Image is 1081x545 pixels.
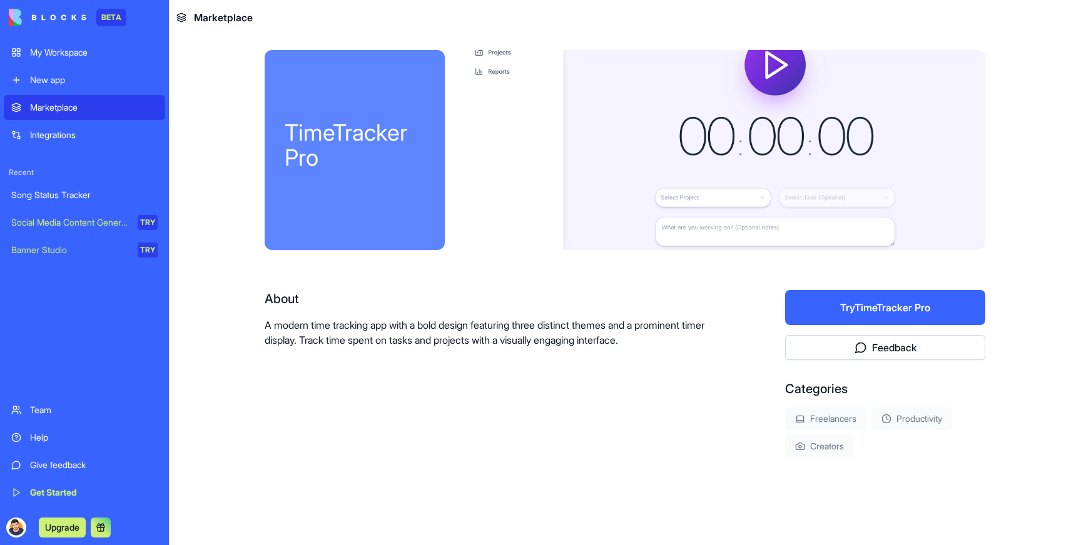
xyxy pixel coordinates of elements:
a: BETA [9,9,126,26]
img: logo [9,9,86,26]
div: Categories [785,380,985,397]
a: Get Started [4,480,165,505]
div: Team [30,404,158,416]
a: Social Media Content GeneratorTRY [4,210,165,235]
p: A modern time tracking app with a bold design featuring three distinct themes and a prominent tim... [265,317,705,347]
div: Creators [785,435,854,457]
a: Song Status Tracker [4,182,165,207]
div: About [265,290,705,307]
a: Integrations [4,122,165,147]
button: Upgrade [39,517,86,537]
div: New app [30,74,158,86]
div: Help [30,431,158,444]
a: Help [4,425,165,450]
div: TimeTracker Pro [285,120,425,170]
div: Social Media Content Generator [11,216,129,229]
div: Give feedback [30,459,158,471]
a: Upgrade [39,521,86,533]
span: Marketplace [194,10,253,25]
div: TRY [138,242,158,257]
span: Recent [4,167,165,177]
button: Feedback [785,335,985,360]
div: My Workspace [30,46,158,59]
a: New app [4,67,165,92]
a: Marketplace [4,95,165,120]
div: Freelancers [785,407,866,430]
a: My Workspace [4,40,165,65]
div: Song Status Tracker [11,189,158,201]
div: Marketplace [30,101,158,114]
a: Team [4,397,165,422]
div: Get Started [30,486,158,499]
div: Productivity [871,407,952,430]
a: Banner StudioTRY [4,237,165,262]
div: Banner Studio [11,244,129,256]
img: ACg8ocI-FplaaerKLWqxwWQU8APdEkA653WlV-WMabxIzWbBrui7im0=s96-c [6,517,26,537]
a: Give feedback [4,452,165,477]
div: BETA [96,9,126,26]
div: TRY [138,215,158,230]
button: TryTimeTracker Pro [785,290,985,325]
div: Integrations [30,129,158,141]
